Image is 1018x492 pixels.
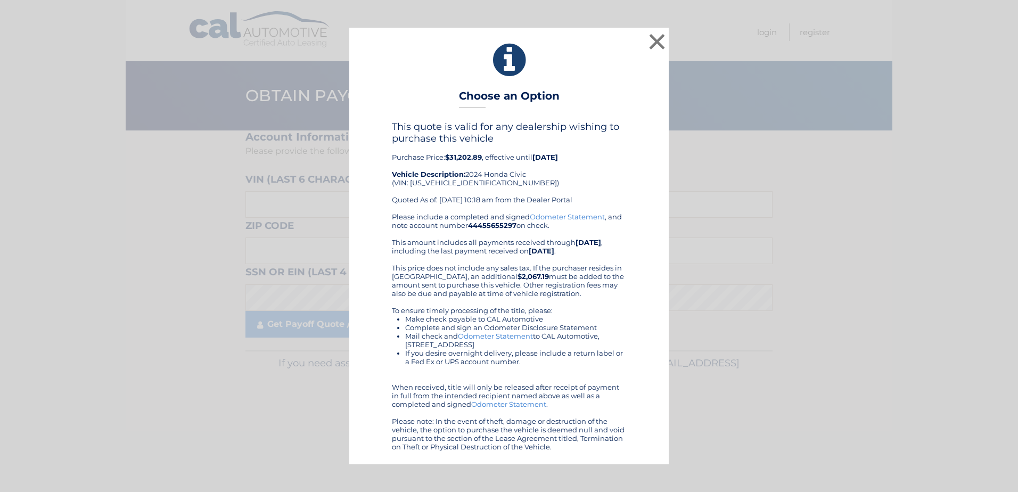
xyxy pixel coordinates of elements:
[518,272,549,281] b: $2,067.19
[532,153,558,161] b: [DATE]
[471,400,546,408] a: Odometer Statement
[392,121,626,212] div: Purchase Price: , effective until 2024 Honda Civic (VIN: [US_VEHICLE_IDENTIFICATION_NUMBER]) Quot...
[529,247,554,255] b: [DATE]
[405,315,626,323] li: Make check payable to CAL Automotive
[459,89,560,108] h3: Choose an Option
[405,349,626,366] li: If you desire overnight delivery, please include a return label or a Fed Ex or UPS account number.
[458,332,533,340] a: Odometer Statement
[392,121,626,144] h4: This quote is valid for any dealership wishing to purchase this vehicle
[646,31,668,52] button: ×
[576,238,601,247] b: [DATE]
[405,332,626,349] li: Mail check and to CAL Automotive, [STREET_ADDRESS]
[468,221,516,229] b: 44455655297
[392,212,626,451] div: Please include a completed and signed , and note account number on check. This amount includes al...
[445,153,482,161] b: $31,202.89
[405,323,626,332] li: Complete and sign an Odometer Disclosure Statement
[392,170,465,178] strong: Vehicle Description:
[530,212,605,221] a: Odometer Statement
